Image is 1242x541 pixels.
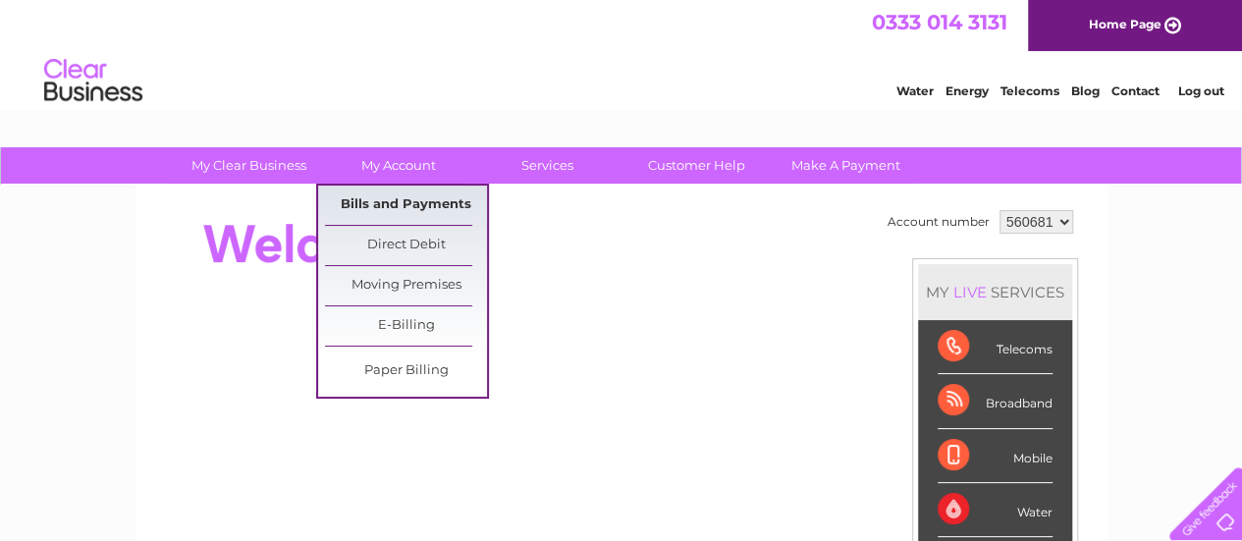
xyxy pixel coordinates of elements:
[325,306,487,346] a: E-Billing
[43,51,143,111] img: logo.png
[1000,83,1059,98] a: Telecoms
[1177,83,1223,98] a: Log out
[949,283,991,301] div: LIVE
[918,264,1072,320] div: MY SERVICES
[883,205,995,239] td: Account number
[466,147,628,184] a: Services
[938,429,1053,483] div: Mobile
[1111,83,1160,98] a: Contact
[317,147,479,184] a: My Account
[325,186,487,225] a: Bills and Payments
[945,83,989,98] a: Energy
[938,320,1053,374] div: Telecoms
[938,374,1053,428] div: Broadband
[616,147,778,184] a: Customer Help
[872,10,1007,34] a: 0333 014 3131
[325,352,487,391] a: Paper Billing
[325,266,487,305] a: Moving Premises
[1071,83,1100,98] a: Blog
[896,83,934,98] a: Water
[168,147,330,184] a: My Clear Business
[158,11,1086,95] div: Clear Business is a trading name of Verastar Limited (registered in [GEOGRAPHIC_DATA] No. 3667643...
[325,226,487,265] a: Direct Debit
[938,483,1053,537] div: Water
[765,147,927,184] a: Make A Payment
